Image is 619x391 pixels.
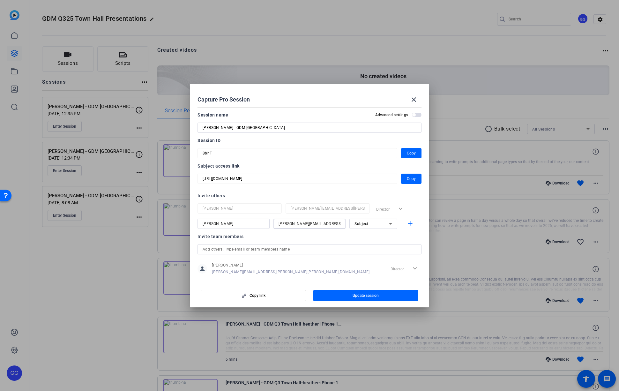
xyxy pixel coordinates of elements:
mat-icon: add [406,220,414,228]
input: Email... [279,220,340,228]
div: Invite others [198,192,421,199]
input: Add others: Type email or team members name [203,245,416,253]
span: Copy [407,175,416,183]
span: [PERSON_NAME] [212,263,370,268]
input: Name... [203,220,265,228]
button: Copy link [201,290,306,301]
span: Copy link [250,293,265,298]
mat-icon: person [198,264,207,274]
input: Session OTP [203,175,392,183]
span: Subject [354,222,369,226]
input: Name... [203,205,277,212]
div: Session ID [198,137,421,144]
div: Capture Pro Session [198,92,421,107]
span: Update session [353,293,379,298]
button: Update session [313,290,419,301]
input: Email... [291,205,365,212]
div: Invite team members [198,233,421,240]
span: [PERSON_NAME][EMAIL_ADDRESS][PERSON_NAME][PERSON_NAME][DOMAIN_NAME] [212,269,370,274]
mat-icon: close [410,96,418,103]
button: Copy [401,148,421,158]
span: Copy [407,149,416,157]
div: Session name [198,111,228,119]
div: Subject access link [198,162,421,170]
h2: Advanced settings [375,112,408,117]
input: Enter Session Name [203,124,416,132]
input: Session OTP [203,149,392,157]
button: Copy [401,174,421,184]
